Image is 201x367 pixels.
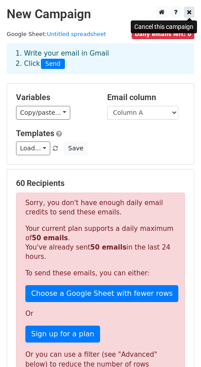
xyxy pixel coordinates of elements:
[25,326,100,343] a: Sign up for a plan
[47,31,106,37] a: Untitled spreadsheet
[32,234,68,242] strong: 50 emails
[25,198,176,217] p: Sorry, you don't have enough daily email credits to send these emails.
[25,285,178,302] a: Choose a Google Sheet with fewer rows
[16,93,94,102] h5: Variables
[16,141,50,155] a: Load...
[16,178,185,188] h5: 60 Recipients
[7,7,194,22] h2: New Campaign
[132,31,194,37] a: Daily emails left: 0
[7,31,106,37] small: Google Sheet:
[107,93,185,102] h5: Email column
[25,309,176,319] p: Or
[64,141,87,155] button: Save
[157,324,201,367] iframe: Chat Widget
[9,48,192,69] div: 1. Write your email in Gmail 2. Click
[90,243,126,251] strong: 50 emails
[25,224,176,262] p: Your current plan supports a daily maximum of . You've already sent in the last 24 hours.
[41,59,65,69] span: Send
[25,269,176,278] p: To send these emails, you can either:
[16,129,54,138] a: Templates
[131,20,197,33] div: Cancel this campaign
[16,106,70,120] a: Copy/paste...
